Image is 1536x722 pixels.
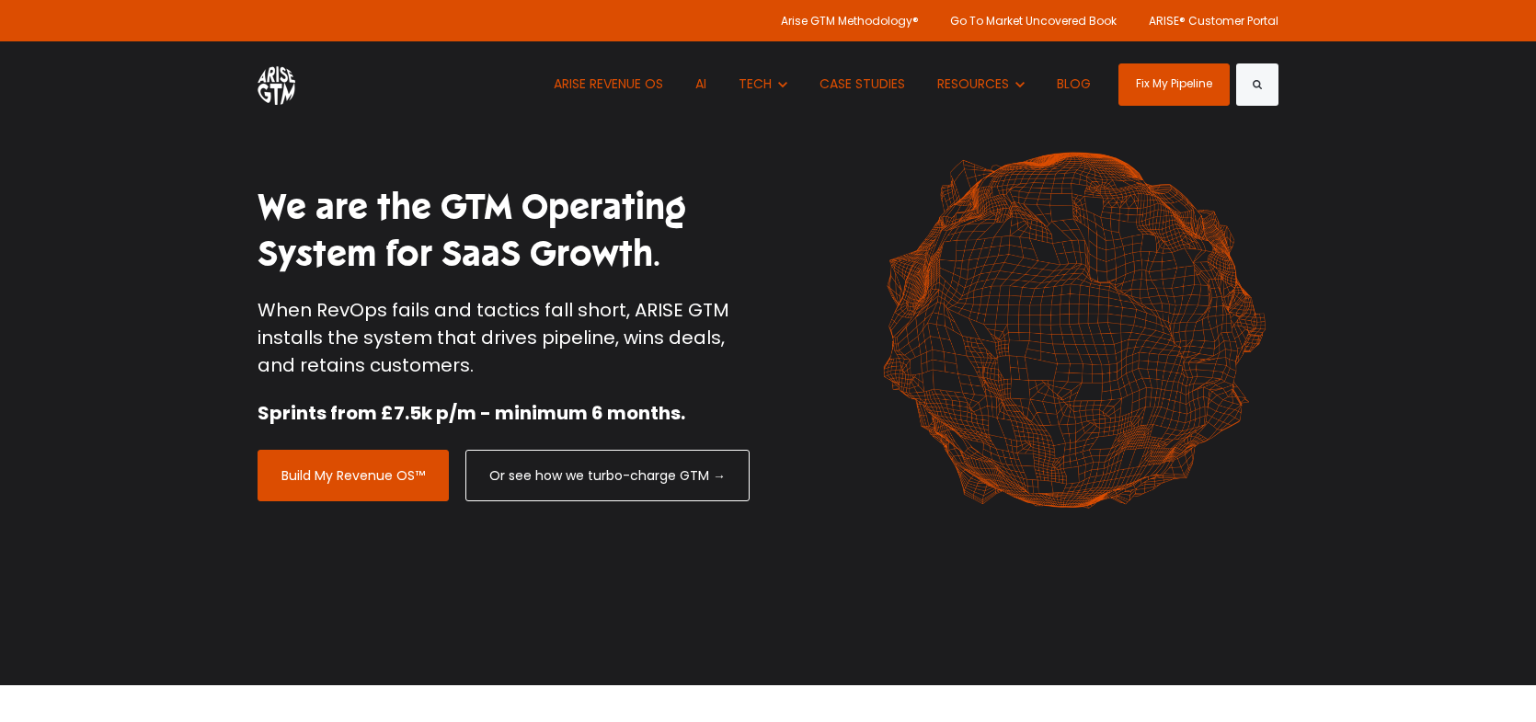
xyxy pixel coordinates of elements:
[258,450,449,501] a: Build My Revenue OS™
[682,41,720,127] a: AI
[739,74,772,93] span: TECH
[1118,63,1230,106] a: Fix My Pipeline
[1043,41,1105,127] a: BLOG
[806,41,919,127] a: CASE STUDIES
[258,400,685,426] strong: Sprints from £7.5k p/m - minimum 6 months.
[540,41,1104,127] nav: Desktop navigation
[258,296,754,379] p: When RevOps fails and tactics fall short, ARISE GTM installs the system that drives pipeline, win...
[869,132,1278,528] img: shape-61 orange
[540,41,677,127] a: ARISE REVENUE OS
[258,63,295,105] img: ARISE GTM logo (1) white
[725,41,801,127] button: Show submenu for TECH TECH
[923,41,1038,127] button: Show submenu for RESOURCES RESOURCES
[937,74,1009,93] span: RESOURCES
[258,184,754,279] h1: We are the GTM Operating System for SaaS Growth.
[1236,63,1278,106] button: Search
[465,450,750,501] a: Or see how we turbo-charge GTM →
